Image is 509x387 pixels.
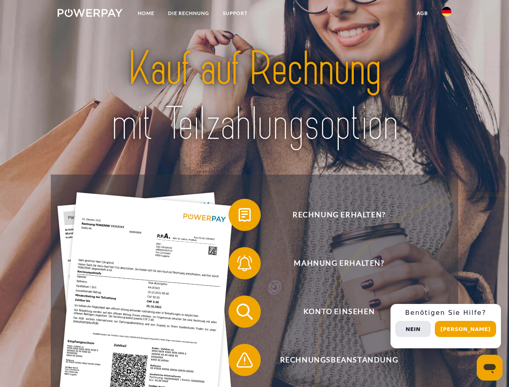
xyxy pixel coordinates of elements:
button: [PERSON_NAME] [435,321,496,337]
img: qb_warning.svg [235,350,255,370]
a: SUPPORT [216,6,254,21]
img: logo-powerpay-white.svg [58,9,123,17]
iframe: Schaltfläche zum Öffnen des Messaging-Fensters [477,355,503,381]
h3: Benötigen Sie Hilfe? [395,309,496,317]
button: Rechnungsbeanstandung [229,344,438,376]
div: Schnellhilfe [391,304,501,348]
img: title-powerpay_de.svg [77,39,432,154]
a: agb [410,6,435,21]
img: de [442,7,451,17]
span: Rechnungsbeanstandung [240,344,438,376]
span: Mahnung erhalten? [240,247,438,279]
button: Nein [395,321,431,337]
span: Konto einsehen [240,295,438,328]
button: Konto einsehen [229,295,438,328]
button: Mahnung erhalten? [229,247,438,279]
span: Rechnung erhalten? [240,199,438,231]
a: Home [131,6,161,21]
img: qb_search.svg [235,302,255,322]
img: qb_bill.svg [235,205,255,225]
img: qb_bell.svg [235,253,255,273]
button: Rechnung erhalten? [229,199,438,231]
a: DIE RECHNUNG [161,6,216,21]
